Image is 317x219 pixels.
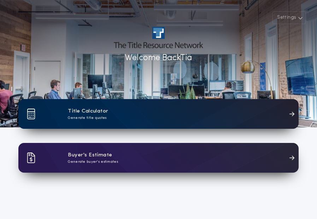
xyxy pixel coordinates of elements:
[18,143,299,173] a: card iconBuyer's EstimateGenerate buyer's estimates
[68,151,112,159] h1: Buyer's Estimate
[68,159,118,165] p: Generate buyer's estimates
[114,27,203,48] img: account-logo
[68,115,106,121] p: Generate title quotes
[27,152,35,163] img: card icon
[125,52,192,64] p: Welcome Back Tia
[272,11,306,24] button: Settings
[18,99,299,129] a: card iconTitle CalculatorGenerate title quotes
[68,107,108,115] h1: Title Calculator
[27,109,35,119] img: card icon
